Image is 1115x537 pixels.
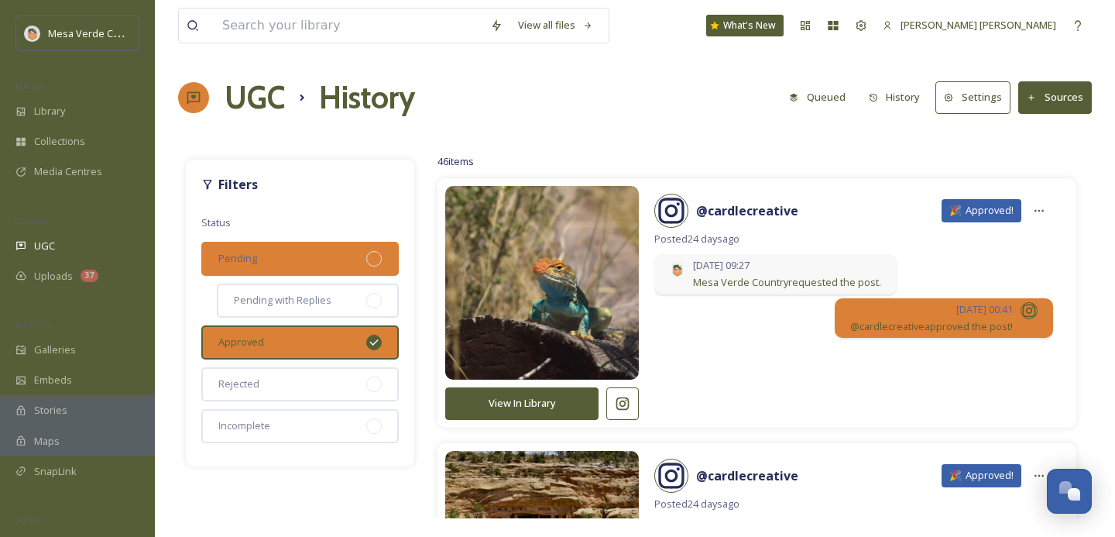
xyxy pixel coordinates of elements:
[861,82,928,112] button: History
[48,26,143,40] span: Mesa Verde Country
[218,251,257,266] span: Pending
[218,335,264,349] span: Approved
[218,176,258,193] strong: Filters
[693,258,881,273] span: [DATE] 09:27
[942,199,1021,222] div: 🎉
[34,373,72,387] span: Embeds
[15,514,46,525] span: SOCIALS
[214,9,482,43] input: Search your library
[319,74,415,121] h1: History
[15,80,43,91] span: MEDIA
[15,215,49,226] span: COLLECT
[875,10,1064,40] a: [PERSON_NAME] [PERSON_NAME]
[34,239,55,253] span: UGC
[218,418,270,433] span: Incomplete
[706,15,784,36] a: What's New
[781,82,861,112] a: Queued
[218,377,259,391] span: Rejected
[935,81,1010,113] button: Settings
[34,464,77,479] span: SnapLink
[437,154,474,168] span: 46 items
[81,270,98,282] div: 37
[34,403,67,418] span: Stories
[966,203,1014,218] span: Approved!
[201,215,231,229] span: Status
[696,466,798,485] a: @cardlecreative
[34,104,65,119] span: Library
[850,302,1013,317] span: [DATE] 00:41
[34,269,73,284] span: Uploads
[34,134,85,149] span: Collections
[670,262,685,277] img: MVC%20SnapSea%20logo%20%281%29.png
[861,82,936,112] a: History
[445,167,639,399] img: 18080002237900347.jpg
[935,81,1018,113] a: Settings
[1018,81,1092,113] button: Sources
[34,164,102,179] span: Media Centres
[225,74,285,121] a: UGC
[696,201,798,220] a: @cardlecreative
[696,202,798,219] strong: @ cardlecreative
[445,387,599,419] button: View In Library
[942,464,1021,487] div: 🎉
[510,10,601,40] a: View all files
[654,497,1053,511] span: Posted 24 days ago
[15,318,51,330] span: WIDGETS
[850,319,1013,334] span: @ cardlecreative approved the post!
[234,293,331,308] span: Pending with Replies
[781,82,853,112] button: Queued
[654,232,1053,246] span: Posted 24 days ago
[1047,469,1092,514] button: Open Chat
[34,434,60,449] span: Maps
[34,343,76,357] span: Galleries
[25,26,40,41] img: MVC%20SnapSea%20logo%20%281%29.png
[966,468,1014,483] span: Approved!
[901,18,1056,32] span: [PERSON_NAME] [PERSON_NAME]
[693,275,881,290] span: Mesa Verde Country requested the post.
[696,467,798,484] strong: @ cardlecreative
